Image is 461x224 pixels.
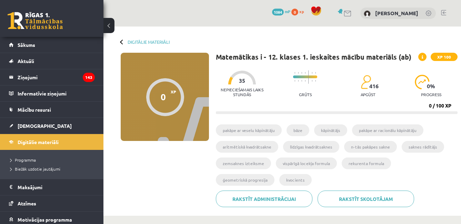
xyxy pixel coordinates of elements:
li: pakāpe ar racionālu kāpinātāju [352,124,423,136]
li: vispārīgā locekļa formula [276,157,337,169]
h1: Matemātikas i - 12. klases 1. ieskaites mācību materiāls (ab) [216,53,411,61]
img: Daniels Badaško [364,10,371,17]
span: Mācību resursi [18,106,51,113]
span: Programma [10,157,36,163]
span: Aktuāli [18,58,34,64]
div: 0 [161,92,166,102]
img: icon-short-line-57e1e144782c952c97e751825c79c345078a6d821885a25fce030b3d8c18986b.svg [305,72,305,74]
img: icon-short-line-57e1e144782c952c97e751825c79c345078a6d821885a25fce030b3d8c18986b.svg [312,72,312,74]
li: saknes rādītājs [402,141,444,153]
a: Mācību resursi [9,102,95,118]
img: icon-short-line-57e1e144782c952c97e751825c79c345078a6d821885a25fce030b3d8c18986b.svg [298,80,299,82]
span: XP [171,89,176,94]
p: progress [421,92,441,97]
a: Ziņojumi143 [9,69,95,85]
img: icon-short-line-57e1e144782c952c97e751825c79c345078a6d821885a25fce030b3d8c18986b.svg [305,80,305,82]
img: students-c634bb4e5e11cddfef0936a35e636f08e4e9abd3cc4e673bd6f9a4125e45ecb1.svg [361,75,371,89]
li: ģeometriskā progresija [216,174,274,186]
img: icon-short-line-57e1e144782c952c97e751825c79c345078a6d821885a25fce030b3d8c18986b.svg [312,80,312,82]
span: xp [299,9,304,14]
a: Rakstīt administrācijai [216,191,312,207]
img: icon-progress-161ccf0a02000e728c5f80fcf4c31c7af3da0e1684b2b1d7c360e028c24a22f1.svg [415,75,430,89]
legend: Ziņojumi [18,69,95,85]
span: Atzīmes [18,200,36,206]
li: rekurenta formula [342,157,391,169]
span: Sākums [18,42,35,48]
li: bāze [287,124,309,136]
span: 1084 [272,9,284,16]
a: Programma [10,157,97,163]
li: aritmētiskā kvadrātsakne [216,141,278,153]
a: Digitālie materiāli [128,39,170,44]
li: kāpinātājs [314,124,347,136]
span: mP [285,9,290,14]
span: 0 [291,9,298,16]
img: icon-short-line-57e1e144782c952c97e751825c79c345078a6d821885a25fce030b3d8c18986b.svg [315,72,316,74]
a: Informatīvie ziņojumi [9,85,95,101]
span: Digitālie materiāli [18,139,59,145]
p: apgūst [361,92,375,97]
img: icon-long-line-d9ea69661e0d244f92f715978eff75569469978d946b2353a9bb055b3ed8787d.svg [308,70,309,84]
span: 416 [369,83,379,89]
span: Motivācijas programma [18,216,72,223]
span: 0 % [427,83,435,89]
li: n-tās pakāpes sakne [344,141,397,153]
li: pakāpe ar veselu kāpinātāju [216,124,282,136]
i: 143 [83,73,95,82]
legend: Informatīvie ziņojumi [18,85,95,101]
span: Biežāk uzdotie jautājumi [10,166,60,172]
li: kvocients [279,174,312,186]
img: icon-short-line-57e1e144782c952c97e751825c79c345078a6d821885a25fce030b3d8c18986b.svg [298,72,299,74]
li: līdzīgas kvadrātsaknes [283,141,339,153]
img: icon-short-line-57e1e144782c952c97e751825c79c345078a6d821885a25fce030b3d8c18986b.svg [315,80,316,82]
a: [PERSON_NAME] [375,10,418,17]
a: Atzīmes [9,195,95,211]
a: Maksājumi [9,179,95,195]
a: 0 xp [291,9,307,14]
a: 1084 mP [272,9,290,14]
a: Rīgas 1. Tālmācības vidusskola [8,12,63,29]
p: Grūts [299,92,312,97]
a: Sākums [9,37,95,53]
span: 35 [239,78,245,84]
a: Rakstīt skolotājam [318,191,414,207]
a: Aktuāli [9,53,95,69]
span: XP 100 [431,53,458,61]
a: Digitālie materiāli [9,134,95,150]
a: [DEMOGRAPHIC_DATA] [9,118,95,134]
a: Biežāk uzdotie jautājumi [10,166,97,172]
li: zemsaknes izteiksme [216,157,271,169]
p: Nepieciešamais laiks stundās [216,87,269,97]
legend: Maksājumi [18,179,95,195]
span: [DEMOGRAPHIC_DATA] [18,123,72,129]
